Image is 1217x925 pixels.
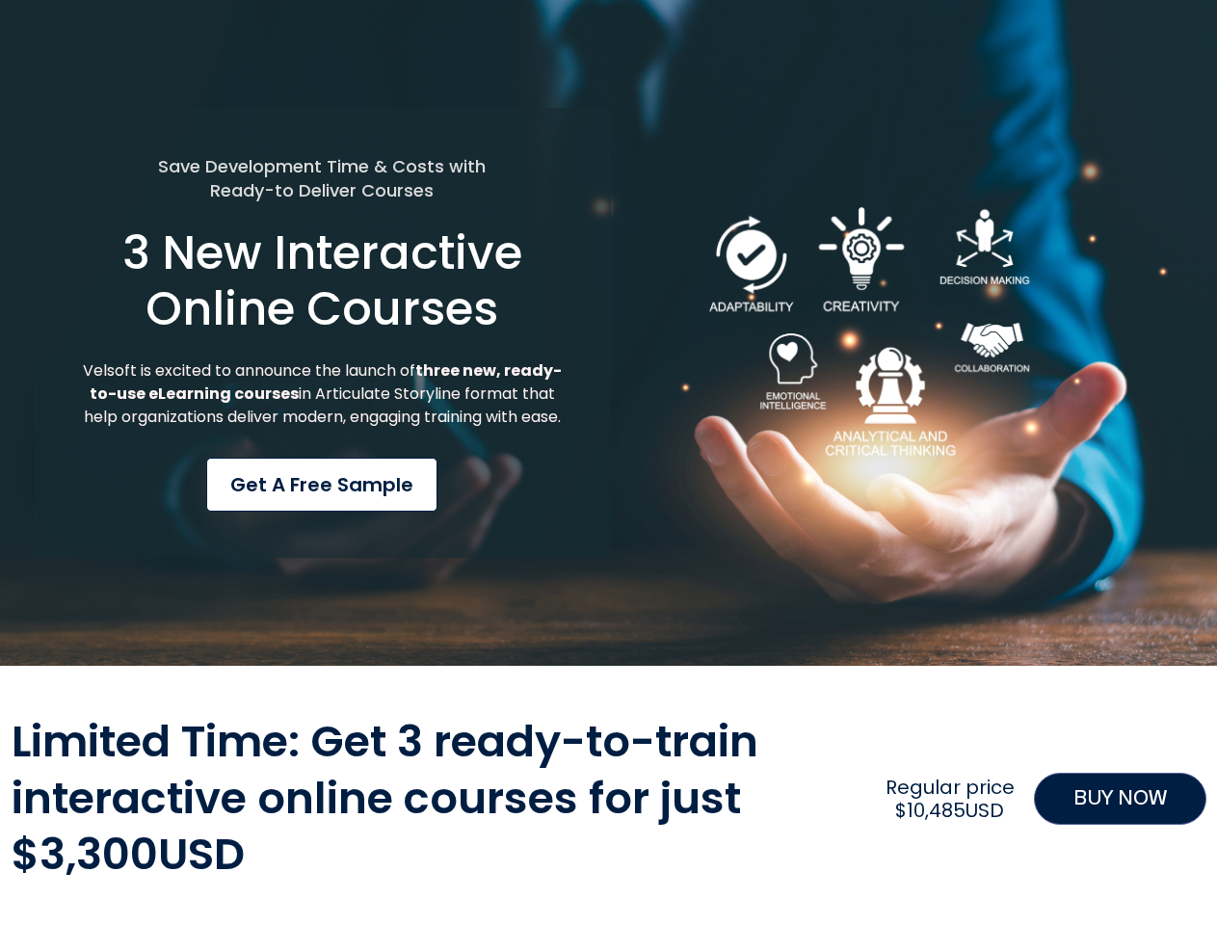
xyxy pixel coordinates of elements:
a: BUY NOW [1034,773,1206,825]
strong: three new, ready-to-use eLearning courses [90,359,562,405]
span: BUY NOW [1073,783,1167,814]
span: Get a Free Sample [230,470,413,499]
h2: Limited Time: Get 3 ready-to-train interactive online courses for just $3,300USD [12,714,867,884]
h1: 3 New Interactive Online Courses [80,225,565,336]
p: Velsoft is excited to announce the launch of in Articulate Storyline format that help organizatio... [80,359,565,429]
h5: Save Development Time & Costs with Ready-to Deliver Courses [80,154,565,202]
h2: Regular price $10,485USD [876,776,1023,822]
a: Get a Free Sample [206,458,437,512]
